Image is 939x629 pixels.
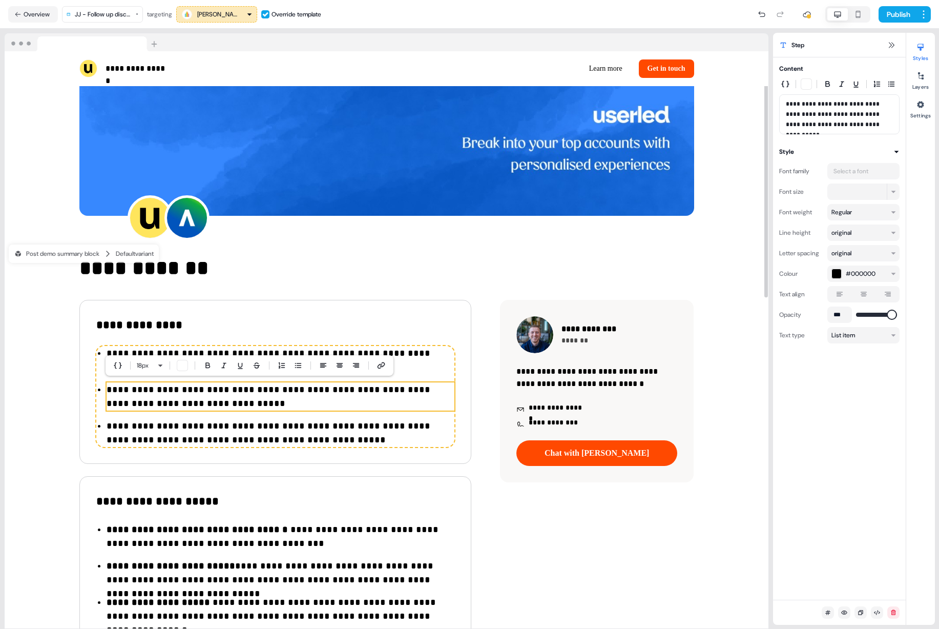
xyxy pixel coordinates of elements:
button: #000000 [827,266,900,282]
div: Font family [779,163,823,179]
span: #000000 [846,269,875,279]
span: Step [791,40,804,50]
button: Layers [906,68,935,90]
div: Opacity [779,307,823,323]
img: Contact photo [516,316,553,353]
button: Chat with [PERSON_NAME] [516,440,678,466]
img: Browser topbar [5,33,162,52]
div: Override template [272,9,321,19]
div: targeting [147,9,172,19]
div: Regular [831,207,852,217]
img: Image [79,62,694,216]
button: Select a font [827,163,900,179]
div: Font size [779,184,823,200]
div: Content [779,64,803,74]
div: original [831,228,851,238]
div: Learn moreGet in touch [391,59,694,78]
div: Select a font [831,166,870,176]
button: Learn more [581,59,631,78]
button: Settings [906,96,935,119]
img: Icon [516,406,525,414]
div: [PERSON_NAME] [197,9,238,19]
button: Overview [8,6,58,23]
div: Post demo summary block [14,249,99,259]
span: 18 px [137,360,149,371]
img: Icon [516,421,525,429]
div: Letter spacing [779,245,823,261]
div: Style [779,147,794,157]
button: Get in touch [639,59,694,78]
button: Publish [879,6,916,23]
div: Default variant [116,249,154,259]
button: 18px [133,359,157,372]
div: Text align [779,286,823,302]
div: Font weight [779,204,823,220]
div: Line height [779,225,823,241]
button: Style [779,147,900,157]
div: JJ - Follow up discovery template 2025 Copy [75,9,132,19]
div: original [831,248,851,258]
button: [PERSON_NAME] [176,6,257,23]
div: Text type [779,327,823,343]
div: Colour [779,266,823,282]
div: List item [831,330,855,340]
button: Styles [906,39,935,62]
